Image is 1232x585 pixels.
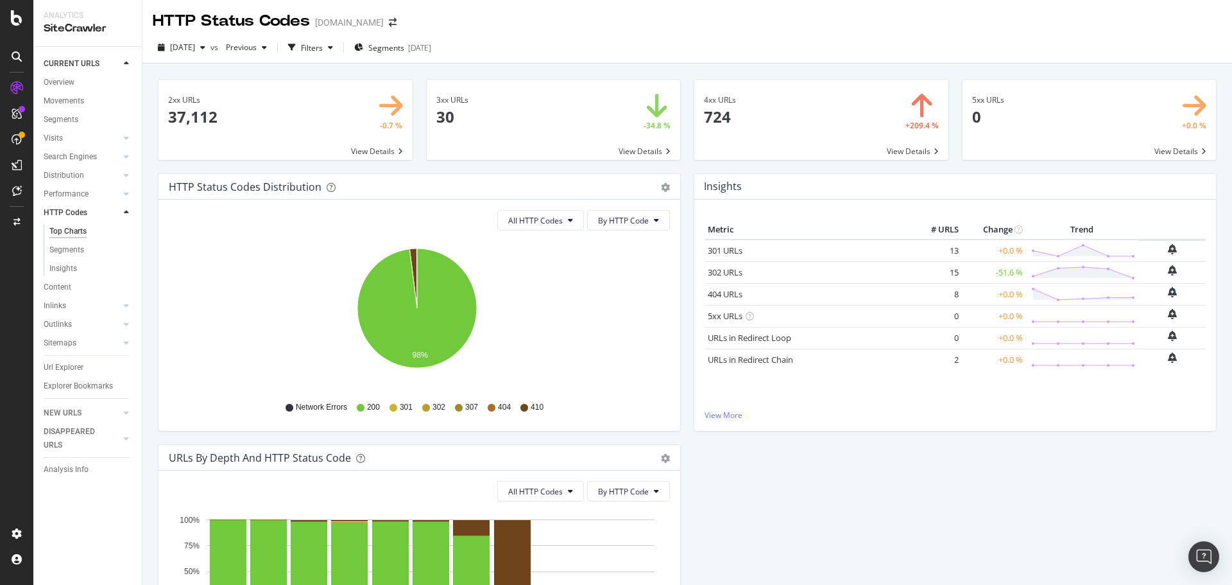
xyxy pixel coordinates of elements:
td: -51.6 % [962,261,1026,283]
a: Outlinks [44,318,120,331]
button: Previous [221,37,272,58]
td: 2 [911,349,962,371]
div: Search Engines [44,150,97,164]
th: Trend [1026,220,1138,240]
div: Url Explorer [44,361,83,374]
td: +0.0 % [962,349,1026,371]
div: [DOMAIN_NAME] [315,16,384,29]
span: 404 [498,402,511,413]
th: Metric [705,220,911,240]
a: Url Explorer [44,361,133,374]
td: 8 [911,283,962,305]
a: 302 URLs [708,266,742,278]
div: Segments [44,113,78,127]
div: Outlinks [44,318,72,331]
span: Segments [368,42,404,53]
div: HTTP Status Codes [153,10,310,32]
span: All HTTP Codes [508,215,563,226]
a: Performance [44,188,120,201]
div: Open Intercom Messenger [1188,541,1219,572]
span: 2025 Aug. 24th [170,42,195,53]
td: 0 [911,305,962,327]
span: Network Errors [296,402,347,413]
svg: A chart. [169,241,665,390]
div: DISAPPEARED URLS [44,425,108,452]
div: gear [661,454,670,463]
td: +0.0 % [962,305,1026,327]
div: URLs by Depth and HTTP Status Code [169,451,351,464]
button: [DATE] [153,37,210,58]
div: bell-plus [1168,287,1177,297]
text: 50% [184,567,200,576]
a: URLs in Redirect Loop [708,332,791,344]
a: DISAPPEARED URLS [44,425,120,452]
span: Previous [221,42,257,53]
a: Insights [49,262,133,275]
a: Overview [44,76,133,89]
div: Inlinks [44,299,66,313]
a: Search Engines [44,150,120,164]
a: Movements [44,94,133,108]
td: 15 [911,261,962,283]
td: +0.0 % [962,283,1026,305]
button: All HTTP Codes [497,481,584,502]
text: 100% [180,516,200,525]
div: bell-plus [1168,265,1177,275]
a: URLs in Redirect Chain [708,354,793,365]
span: 302 [432,402,445,413]
div: bell-plus [1168,331,1177,341]
div: bell-plus [1168,309,1177,319]
a: Content [44,281,133,294]
span: By HTTP Code [598,215,649,226]
button: All HTTP Codes [497,210,584,231]
a: Sitemaps [44,336,120,350]
div: gear [661,183,670,192]
th: # URLS [911,220,962,240]
div: [DATE] [408,42,431,53]
span: 200 [367,402,380,413]
div: Performance [44,188,89,201]
td: +0.0 % [962,240,1026,262]
div: arrow-right-arrow-left [389,18,397,27]
a: Inlinks [44,299,120,313]
div: Movements [44,94,84,108]
span: 301 [400,402,413,413]
a: Top Charts [49,225,133,238]
div: Overview [44,76,74,89]
a: 301 URLs [708,245,742,256]
a: HTTP Codes [44,206,120,220]
div: SiteCrawler [44,21,132,36]
span: 410 [531,402,543,413]
div: Segments [49,243,84,257]
div: Explorer Bookmarks [44,380,113,393]
div: Distribution [44,169,84,182]
text: 98% [413,351,428,360]
div: Filters [301,42,323,53]
button: Segments[DATE] [349,37,436,58]
a: Distribution [44,169,120,182]
a: Visits [44,132,120,145]
td: +0.0 % [962,327,1026,349]
a: 404 URLs [708,288,742,300]
a: Analysis Info [44,463,133,476]
td: 0 [911,327,962,349]
span: By HTTP Code [598,486,649,497]
a: Segments [49,243,133,257]
a: Explorer Bookmarks [44,380,133,393]
div: bell-plus [1168,353,1177,363]
th: Change [962,220,1026,240]
div: Sitemaps [44,336,76,350]
div: Insights [49,262,77,275]
button: By HTTP Code [587,210,670,231]
a: Segments [44,113,133,127]
div: HTTP Codes [44,206,87,220]
span: 307 [465,402,478,413]
a: NEW URLS [44,406,120,420]
text: 75% [184,541,200,550]
span: All HTTP Codes [508,486,563,497]
div: Visits [44,132,63,145]
a: CURRENT URLS [44,57,120,71]
button: Filters [283,37,338,58]
div: CURRENT URLS [44,57,99,71]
